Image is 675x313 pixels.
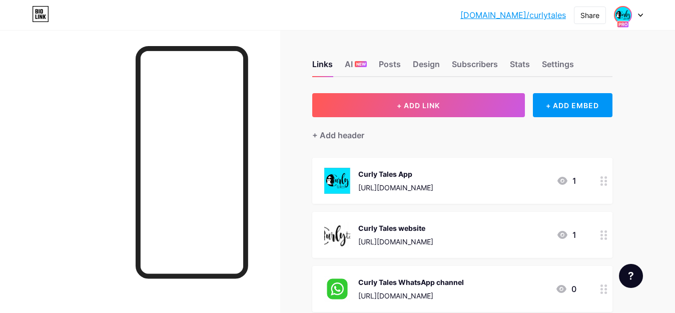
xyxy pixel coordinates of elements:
div: 1 [556,175,576,187]
div: Links [312,58,333,76]
div: Stats [510,58,530,76]
div: AI [345,58,367,76]
button: + ADD LINK [312,93,525,117]
img: Curly Tales website [324,222,350,248]
div: [URL][DOMAIN_NAME] [358,290,464,301]
div: Settings [542,58,574,76]
a: [DOMAIN_NAME]/curlytales [460,9,566,21]
img: Curly Tales App [324,168,350,194]
span: NEW [356,61,366,67]
div: [URL][DOMAIN_NAME] [358,182,433,193]
div: Posts [379,58,401,76]
div: Subscribers [452,58,498,76]
div: Curly Tales App [358,169,433,179]
div: 1 [556,229,576,241]
div: + Add header [312,129,364,141]
img: demorestro [615,7,631,23]
div: 0 [555,283,576,295]
span: + ADD LINK [397,101,440,110]
div: Curly Tales website [358,223,433,233]
div: + ADD EMBED [533,93,612,117]
div: Share [580,10,599,21]
div: Curly Tales WhatsApp channel [358,277,464,287]
div: [URL][DOMAIN_NAME] [358,236,433,247]
img: Curly Tales WhatsApp channel [324,276,350,302]
div: Design [413,58,440,76]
